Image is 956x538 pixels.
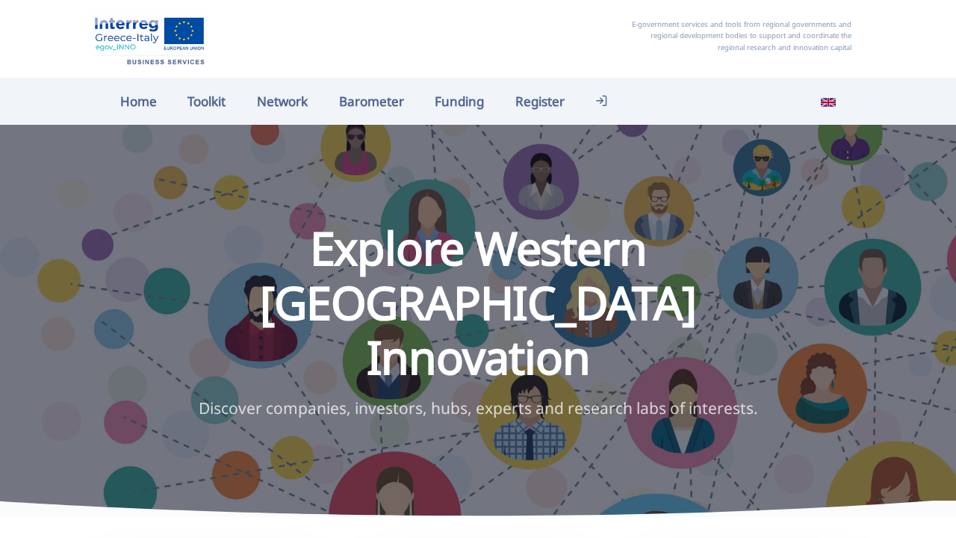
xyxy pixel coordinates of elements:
img: en_flag.svg [821,95,836,110]
a: Funding [419,85,500,117]
p: Discover companies, investors, hubs, experts and research labs of interests. [170,396,787,421]
h1: Explore Western [GEOGRAPHIC_DATA] Innovation [170,220,787,385]
a: Toolkit [173,85,242,117]
img: Home [90,11,209,67]
a: Network [241,85,323,117]
a: Register [500,85,580,117]
a: Barometer [323,85,420,117]
a: Home [105,85,173,117]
